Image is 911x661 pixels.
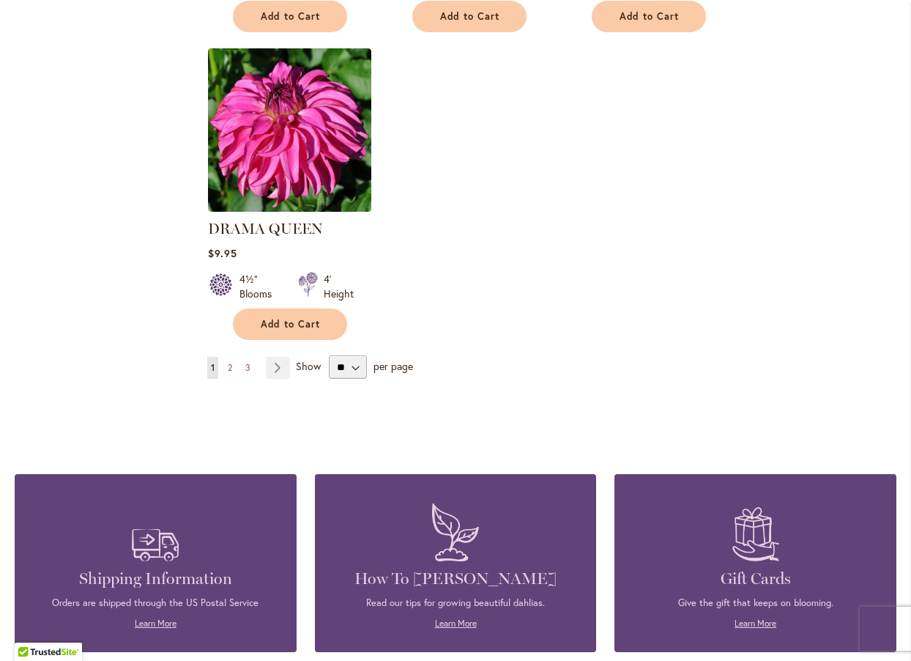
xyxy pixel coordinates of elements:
span: Add to Cart [261,10,321,23]
a: Learn More [735,618,776,629]
img: DRAMA QUEEN [208,48,371,212]
a: 2 [224,357,236,379]
h4: Shipping Information [37,569,275,589]
button: Add to Cart [233,1,347,32]
span: 2 [228,362,232,373]
span: $9.95 [208,246,237,260]
span: Add to Cart [261,318,321,330]
p: Read our tips for growing beautiful dahlias. [337,597,575,610]
button: Add to Cart [233,309,347,340]
h4: How To [PERSON_NAME] [337,569,575,589]
a: 3 [242,357,254,379]
span: Show [296,359,321,373]
a: DRAMA QUEEN [208,201,371,215]
button: Add to Cart [412,1,527,32]
span: 1 [211,362,215,373]
a: DRAMA QUEEN [208,220,323,237]
span: Add to Cart [440,10,500,23]
p: Give the gift that keeps on blooming. [636,597,874,610]
div: 4½" Blooms [239,272,280,301]
a: Learn More [435,618,477,629]
span: 3 [245,362,250,373]
span: Add to Cart [620,10,680,23]
a: Learn More [135,618,176,629]
h4: Gift Cards [636,569,874,589]
iframe: Launch Accessibility Center [11,609,52,650]
span: per page [373,359,413,373]
button: Add to Cart [592,1,706,32]
div: 4' Height [324,272,354,301]
p: Orders are shipped through the US Postal Service [37,597,275,610]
